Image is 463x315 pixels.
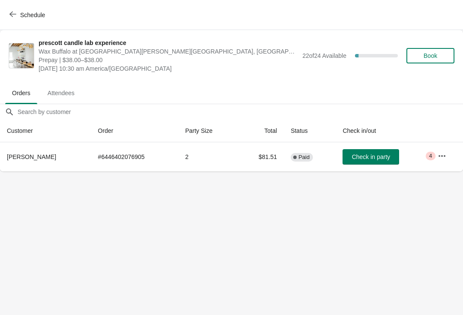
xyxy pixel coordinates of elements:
[9,43,34,68] img: prescott candle lab experience
[284,120,336,142] th: Status
[5,85,37,101] span: Orders
[20,12,45,18] span: Schedule
[238,120,284,142] th: Total
[429,153,432,159] span: 4
[352,153,390,160] span: Check in party
[41,85,81,101] span: Attendees
[39,64,298,73] span: [DATE] 10:30 am America/[GEOGRAPHIC_DATA]
[91,142,178,171] td: # 6446402076905
[178,142,238,171] td: 2
[298,154,310,161] span: Paid
[39,47,298,56] span: Wax Buffalo at [GEOGRAPHIC_DATA][PERSON_NAME][GEOGRAPHIC_DATA], [GEOGRAPHIC_DATA], [GEOGRAPHIC_DA...
[336,120,431,142] th: Check in/out
[17,104,463,120] input: Search by customer
[238,142,284,171] td: $81.51
[406,48,454,63] button: Book
[39,56,298,64] span: Prepay | $38.00–$38.00
[4,7,52,23] button: Schedule
[7,153,56,160] span: [PERSON_NAME]
[178,120,238,142] th: Party Size
[424,52,437,59] span: Book
[39,39,298,47] span: prescott candle lab experience
[91,120,178,142] th: Order
[343,149,399,165] button: Check in party
[302,52,346,59] span: 22 of 24 Available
